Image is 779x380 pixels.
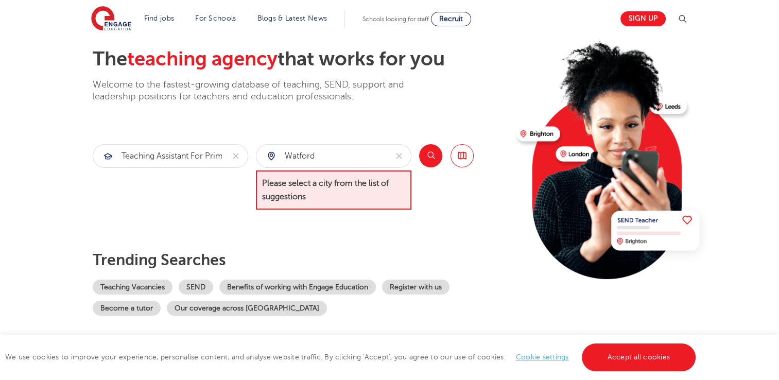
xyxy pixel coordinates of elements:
h2: The that works for you [93,47,508,71]
a: Register with us [382,280,449,295]
p: Trending searches [93,251,508,269]
span: Recruit [439,15,463,23]
a: Accept all cookies [582,343,696,371]
p: Welcome to the fastest-growing database of teaching, SEND, support and leadership positions for t... [93,79,432,103]
span: We use cookies to improve your experience, personalise content, and analyse website traffic. By c... [5,353,698,361]
span: Schools looking for staff [362,15,429,23]
a: Blogs & Latest News [257,14,327,22]
div: Submit [93,144,248,168]
button: Clear [387,145,411,167]
a: Sign up [620,11,666,26]
input: Submit [256,145,387,167]
button: Search [419,144,442,167]
img: Engage Education [91,6,131,32]
button: Clear [224,145,248,167]
span: Please select a city from the list of suggestions [256,170,411,210]
a: Cookie settings [516,353,569,361]
a: Recruit [431,12,471,26]
span: teaching agency [127,48,278,70]
input: Submit [93,145,224,167]
a: For Schools [195,14,236,22]
a: Find jobs [144,14,175,22]
a: SEND [179,280,213,295]
a: Teaching Vacancies [93,280,172,295]
div: Submit [256,144,411,168]
a: Benefits of working with Engage Education [219,280,376,295]
a: Our coverage across [GEOGRAPHIC_DATA] [167,301,327,316]
a: Become a tutor [93,301,161,316]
